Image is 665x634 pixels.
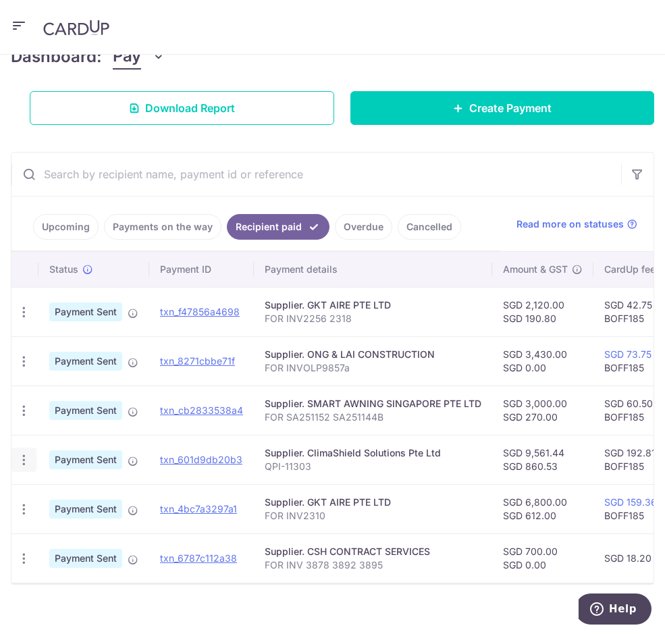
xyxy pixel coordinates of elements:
div: Supplier. CSH CONTRACT SERVICES [265,545,481,558]
a: Create Payment [350,91,655,125]
p: QPI-11303 [265,460,481,473]
a: Cancelled [398,214,461,240]
a: txn_601d9db20b3 [160,454,242,465]
span: Payment Sent [49,549,122,568]
a: Overdue [335,214,392,240]
iframe: Opens a widget where you can find more information [579,593,651,627]
span: Read more on statuses [516,217,624,231]
span: Status [49,263,78,276]
td: SGD 9,561.44 SGD 860.53 [492,435,593,484]
span: Pay [113,44,141,70]
div: Supplier. GKT AIRE PTE LTD [265,298,481,312]
span: Download Report [145,100,235,116]
a: Payments on the way [104,214,221,240]
button: Pay [113,44,165,70]
th: Payment details [254,252,492,287]
span: Create Payment [469,100,552,116]
div: Supplier. ClimaShield Solutions Pte Ltd [265,446,481,460]
td: SGD 3,430.00 SGD 0.00 [492,336,593,386]
a: txn_cb2833538a4 [160,404,243,416]
a: Read more on statuses [516,217,637,231]
p: FOR SA251152 SA251144B [265,411,481,424]
span: Payment Sent [49,450,122,469]
span: Payment Sent [49,302,122,321]
td: SGD 3,000.00 SGD 270.00 [492,386,593,435]
p: FOR INV 3878 3892 3895 [265,558,481,572]
span: CardUp fee [604,263,656,276]
div: Supplier. GKT AIRE PTE LTD [265,496,481,509]
a: txn_6787c112a38 [160,552,237,564]
a: Download Report [30,91,334,125]
a: txn_4bc7a3297a1 [160,503,237,514]
p: FOR INVOLP9857a [265,361,481,375]
span: Payment Sent [49,500,122,519]
a: Upcoming [33,214,99,240]
div: Supplier. SMART AWNING SINGAPORE PTE LTD [265,397,481,411]
span: Payment Sent [49,352,122,371]
a: Recipient paid [227,214,329,240]
a: SGD 73.75 [604,348,651,360]
td: SGD 6,800.00 SGD 612.00 [492,484,593,533]
a: txn_8271cbbe71f [160,355,235,367]
span: Amount & GST [503,263,568,276]
img: CardUp [43,20,109,36]
td: SGD 2,120.00 SGD 190.80 [492,287,593,336]
th: Payment ID [149,252,254,287]
p: FOR INV2310 [265,509,481,523]
p: FOR INV2256 2318 [265,312,481,325]
h4: Dashboard: [11,45,102,69]
input: Search by recipient name, payment id or reference [11,153,621,196]
div: Supplier. ONG & LAI CONSTRUCTION [265,348,481,361]
a: txn_f47856a4698 [160,306,240,317]
span: Payment Sent [49,401,122,420]
a: SGD 159.36 [604,496,657,508]
td: SGD 700.00 SGD 0.00 [492,533,593,583]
